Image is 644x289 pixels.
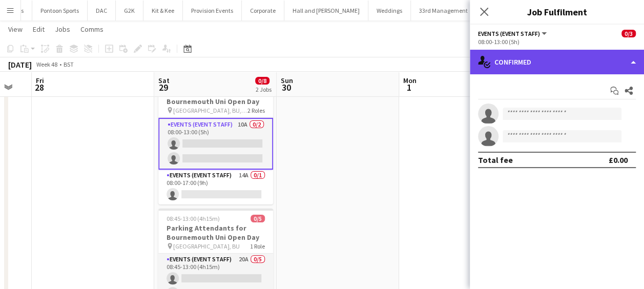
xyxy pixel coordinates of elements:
button: Kit & Kee [143,1,183,20]
span: 1 Role [250,242,265,250]
span: Mon [403,76,417,85]
span: 0/5 [251,215,265,222]
span: 0/8 [255,77,269,85]
span: 1 [402,81,417,93]
span: Fri [36,76,44,85]
button: Events (Event Staff) [478,30,548,37]
app-card-role: Events (Event Staff)14A0/108:00-17:00 (9h) [158,170,273,204]
span: 0/3 [621,30,636,37]
span: Comms [80,25,103,34]
span: 08:45-13:00 (4h15m) [167,215,220,222]
a: View [4,23,27,36]
span: Week 48 [34,60,59,68]
a: Comms [76,23,108,36]
span: View [8,25,23,34]
button: Provision Events [183,1,242,20]
app-job-card: 08:00-17:00 (9h)0/3Parking Attendants for Bournemouth Uni Open Day [GEOGRAPHIC_DATA], BU, [GEOGRA... [158,73,273,204]
h3: Job Fulfilment [470,5,644,18]
div: Confirmed [470,50,644,74]
span: Sat [158,76,170,85]
div: £0.00 [609,155,628,165]
a: Edit [29,23,49,36]
button: Hall and [PERSON_NAME] [284,1,368,20]
div: 08:00-13:00 (5h) [478,38,636,46]
button: DAC [88,1,116,20]
span: 2 Roles [247,107,265,114]
h3: Parking Attendants for Bournemouth Uni Open Day [158,223,273,242]
span: 28 [34,81,44,93]
span: 30 [279,81,293,93]
div: BST [64,60,74,68]
button: 33rd Management [411,1,476,20]
button: Corporate [242,1,284,20]
button: G2K [116,1,143,20]
div: Total fee [478,155,513,165]
span: [GEOGRAPHIC_DATA], BU, [GEOGRAPHIC_DATA] [173,107,247,114]
span: 29 [157,81,170,93]
button: Pontoon Sports [32,1,88,20]
app-card-role: Events (Event Staff)10A0/208:00-13:00 (5h) [158,118,273,170]
span: Edit [33,25,45,34]
a: Jobs [51,23,74,36]
button: Weddings [368,1,411,20]
span: Events (Event Staff) [478,30,540,37]
span: [GEOGRAPHIC_DATA], BU [173,242,240,250]
div: 2 Jobs [256,86,272,93]
div: [DATE] [8,59,32,70]
h3: Parking Attendants for Bournemouth Uni Open Day [158,88,273,106]
span: Sun [281,76,293,85]
span: Jobs [55,25,70,34]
